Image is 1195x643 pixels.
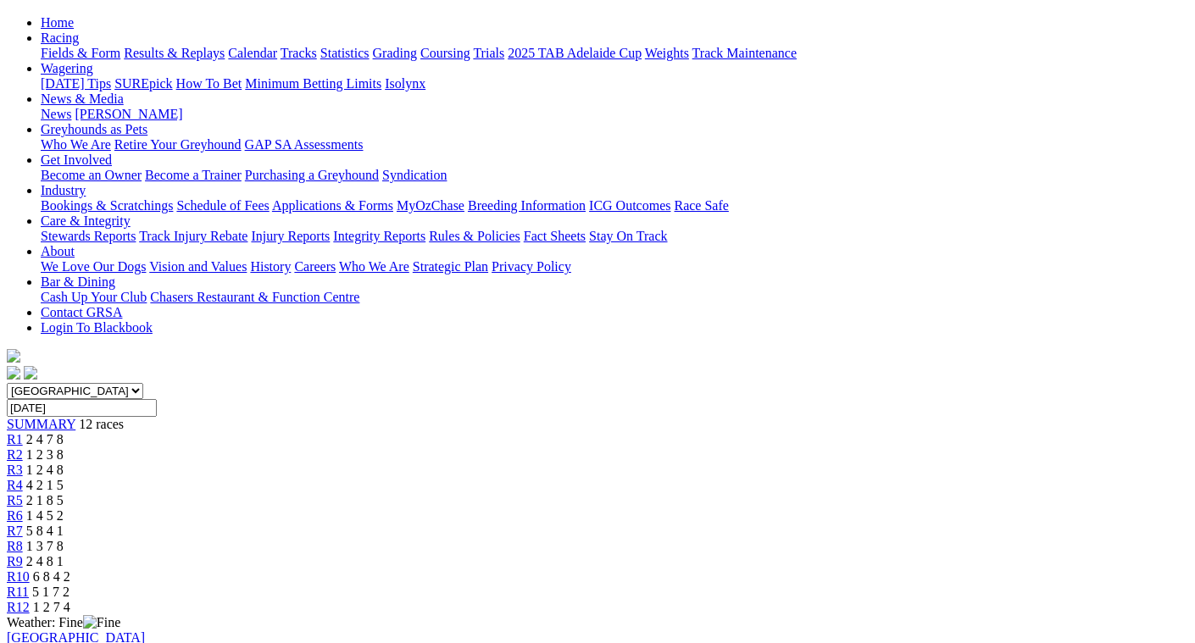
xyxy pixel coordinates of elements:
[26,524,64,538] span: 5 8 4 1
[41,213,131,228] a: Care & Integrity
[26,478,64,492] span: 4 2 1 5
[524,229,586,243] a: Fact Sheets
[33,600,70,614] span: 1 2 7 4
[7,600,30,614] a: R12
[41,15,74,30] a: Home
[7,366,20,380] img: facebook.svg
[41,137,111,152] a: Who We Are
[149,259,247,274] a: Vision and Values
[382,168,447,182] a: Syndication
[492,259,571,274] a: Privacy Policy
[33,569,70,584] span: 6 8 4 2
[645,46,689,60] a: Weights
[41,229,136,243] a: Stewards Reports
[250,259,291,274] a: History
[24,366,37,380] img: twitter.svg
[145,168,242,182] a: Become a Trainer
[339,259,409,274] a: Who We Are
[385,76,425,91] a: Isolynx
[41,229,1188,244] div: Care & Integrity
[245,168,379,182] a: Purchasing a Greyhound
[75,107,182,121] a: [PERSON_NAME]
[41,290,1188,305] div: Bar & Dining
[7,554,23,568] a: R9
[508,46,642,60] a: 2025 TAB Adelaide Cup
[124,46,225,60] a: Results & Replays
[41,76,111,91] a: [DATE] Tips
[41,30,79,45] a: Racing
[7,432,23,446] a: R1
[26,432,64,446] span: 2 4 7 8
[7,417,75,431] a: SUMMARY
[176,76,242,91] a: How To Bet
[139,229,247,243] a: Track Injury Rebate
[41,274,115,289] a: Bar & Dining
[150,290,359,304] a: Chasers Restaurant & Function Centre
[245,76,381,91] a: Minimum Betting Limits
[468,198,586,213] a: Breeding Information
[41,76,1188,91] div: Wagering
[373,46,417,60] a: Grading
[32,585,69,599] span: 5 1 7 2
[41,137,1188,152] div: Greyhounds as Pets
[7,493,23,507] a: R5
[245,137,364,152] a: GAP SA Assessments
[7,585,29,599] a: R11
[41,61,93,75] a: Wagering
[26,539,64,553] span: 1 3 7 8
[176,198,269,213] a: Schedule of Fees
[473,46,504,60] a: Trials
[114,137,242,152] a: Retire Your Greyhound
[83,615,120,630] img: Fine
[7,539,23,553] a: R8
[26,463,64,477] span: 1 2 4 8
[41,259,146,274] a: We Love Our Dogs
[7,569,30,584] a: R10
[26,508,64,523] span: 1 4 5 2
[429,229,520,243] a: Rules & Policies
[7,508,23,523] a: R6
[41,152,112,167] a: Get Involved
[413,259,488,274] a: Strategic Plan
[41,122,147,136] a: Greyhounds as Pets
[7,615,120,629] span: Weather: Fine
[281,46,317,60] a: Tracks
[7,463,23,477] a: R3
[251,229,330,243] a: Injury Reports
[41,183,86,197] a: Industry
[41,91,124,106] a: News & Media
[26,447,64,462] span: 1 2 3 8
[41,168,1188,183] div: Get Involved
[7,478,23,492] a: R4
[333,229,425,243] a: Integrity Reports
[41,290,147,304] a: Cash Up Your Club
[589,229,667,243] a: Stay On Track
[692,46,797,60] a: Track Maintenance
[397,198,464,213] a: MyOzChase
[294,259,336,274] a: Careers
[228,46,277,60] a: Calendar
[41,46,1188,61] div: Racing
[589,198,670,213] a: ICG Outcomes
[79,417,124,431] span: 12 races
[7,447,23,462] span: R2
[41,259,1188,274] div: About
[41,168,142,182] a: Become an Owner
[41,198,173,213] a: Bookings & Scratchings
[41,320,153,335] a: Login To Blackbook
[420,46,470,60] a: Coursing
[7,524,23,538] a: R7
[41,244,75,258] a: About
[26,493,64,507] span: 2 1 8 5
[272,198,393,213] a: Applications & Forms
